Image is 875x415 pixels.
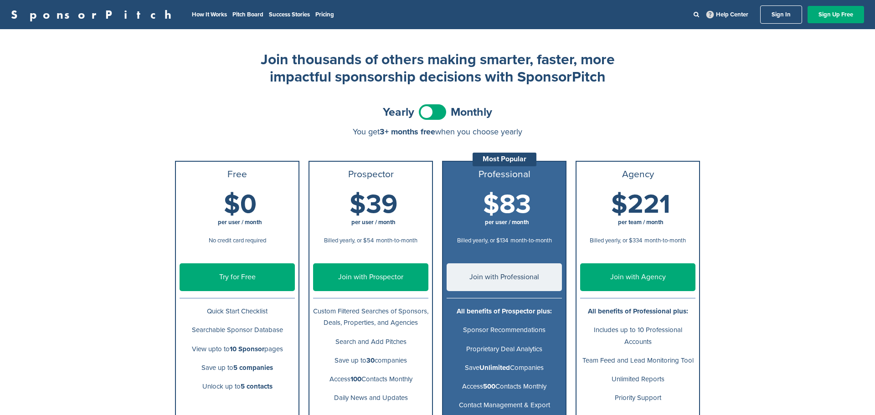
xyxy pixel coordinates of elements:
[611,189,670,220] span: $221
[313,263,428,291] a: Join with Prospector
[376,237,417,244] span: month-to-month
[175,127,700,136] div: You get when you choose yearly
[447,324,562,336] p: Sponsor Recommendations
[180,324,295,336] p: Searchable Sponsor Database
[218,219,262,226] span: per user / month
[590,237,642,244] span: Billed yearly, or $334
[447,381,562,392] p: Access Contacts Monthly
[269,11,310,18] a: Success Stories
[313,336,428,348] p: Search and Add Pitches
[510,237,552,244] span: month-to-month
[180,263,295,291] a: Try for Free
[447,169,562,180] h3: Professional
[224,189,257,220] span: $0
[315,11,334,18] a: Pricing
[313,169,428,180] h3: Prospector
[580,263,695,291] a: Join with Agency
[180,306,295,317] p: Quick Start Checklist
[11,9,177,20] a: SponsorPitch
[366,356,375,364] b: 30
[313,392,428,404] p: Daily News and Updates
[383,107,414,118] span: Yearly
[447,343,562,355] p: Proprietary Deal Analytics
[233,364,273,372] b: 5 companies
[618,219,664,226] span: per team / month
[313,355,428,366] p: Save up to companies
[313,374,428,385] p: Access Contacts Monthly
[483,382,495,390] b: 500
[580,392,695,404] p: Priority Support
[447,400,562,411] p: Contact Management & Export
[451,107,492,118] span: Monthly
[180,362,295,374] p: Save up to
[180,343,295,355] p: View upto to pages
[580,355,695,366] p: Team Feed and Lead Monitoring Tool
[760,5,802,24] a: Sign In
[483,189,531,220] span: $83
[705,9,750,20] a: Help Center
[350,375,361,383] b: 100
[351,219,396,226] span: per user / month
[580,374,695,385] p: Unlimited Reports
[255,51,620,86] h2: Join thousands of others making smarter, faster, more impactful sponsorship decisions with Sponso...
[588,307,688,315] b: All benefits of Professional plus:
[324,237,374,244] span: Billed yearly, or $54
[313,306,428,328] p: Custom Filtered Searches of Sponsors, Deals, Properties, and Agencies
[209,237,266,244] span: No credit card required
[241,382,273,390] b: 5 contacts
[230,345,264,353] b: 10 Sponsor
[485,219,529,226] span: per user / month
[808,6,864,23] a: Sign Up Free
[644,237,686,244] span: month-to-month
[380,127,435,137] span: 3+ months free
[180,169,295,180] h3: Free
[180,381,295,392] p: Unlock up to
[350,189,397,220] span: $39
[447,362,562,374] p: Save Companies
[479,364,510,372] b: Unlimited
[232,11,263,18] a: Pitch Board
[192,11,227,18] a: How It Works
[457,307,552,315] b: All benefits of Prospector plus:
[457,237,508,244] span: Billed yearly, or $134
[473,153,536,166] div: Most Popular
[447,263,562,291] a: Join with Professional
[580,169,695,180] h3: Agency
[580,324,695,347] p: Includes up to 10 Professional Accounts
